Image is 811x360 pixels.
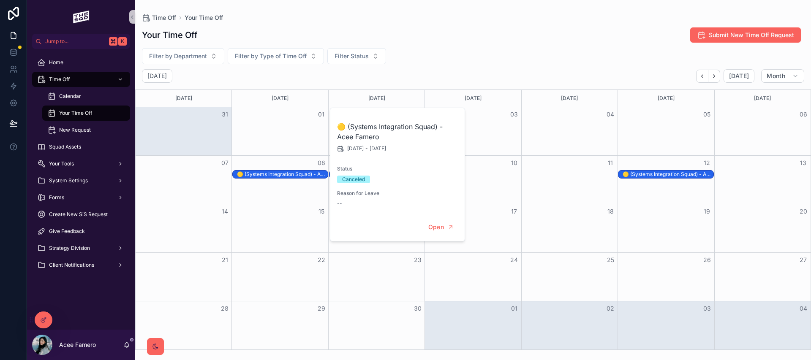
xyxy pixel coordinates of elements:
[370,145,386,152] span: [DATE]
[798,158,808,168] button: 13
[220,206,230,217] button: 14
[185,14,223,22] a: Your Time Off
[316,158,327,168] button: 08
[335,52,369,60] span: Filter Status
[702,158,712,168] button: 12
[316,206,327,217] button: 15
[220,109,230,119] button: 31
[228,48,324,64] button: Select Button
[327,48,386,64] button: Select Button
[342,176,365,183] div: Canceled
[73,10,90,24] img: App logo
[32,257,130,273] a: Client Notifications
[337,200,342,207] span: --
[32,224,130,239] a: Give Feedback
[761,69,804,83] button: Month
[49,59,63,66] span: Home
[27,49,135,284] div: scrollable content
[147,72,167,80] h2: [DATE]
[337,122,459,142] h2: 🟡 (Systems Integration Squad) - Acee Famero
[605,303,615,314] button: 02
[42,106,130,121] a: Your Time Off
[605,109,615,119] button: 04
[49,194,64,201] span: Forms
[59,127,91,133] span: New Request
[32,139,130,154] a: Squad Assets
[220,303,230,314] button: 28
[142,29,198,41] h1: Your Time Off
[767,72,785,80] span: Month
[509,158,519,168] button: 10
[423,220,460,234] button: Open
[605,206,615,217] button: 18
[49,143,81,150] span: Squad Assets
[702,206,712,217] button: 19
[623,171,713,178] div: 🟡 (Systems Integration Squad) - Acee Famero
[605,158,615,168] button: 11
[49,177,88,184] span: System Settings
[32,207,130,222] a: Create New SiS Request
[316,303,327,314] button: 29
[605,255,615,265] button: 25
[142,14,176,22] a: Time Off
[237,171,327,178] div: 🟡 (Systems Integration Squad) - Acee Famero
[32,156,130,171] a: Your Tools
[337,190,459,197] span: Reason for Leave
[49,262,94,268] span: Client Notifications
[330,90,423,107] div: [DATE]
[59,110,92,116] span: Your Time Off
[220,158,230,168] button: 07
[49,228,85,235] span: Give Feedback
[137,90,230,107] div: [DATE]
[702,303,712,314] button: 03
[365,145,368,152] span: -
[42,122,130,138] a: New Request
[708,70,720,83] button: Next
[413,255,423,265] button: 23
[798,109,808,119] button: 06
[696,70,708,83] button: Back
[426,90,520,107] div: [DATE]
[32,72,130,87] a: Time Off
[49,76,70,83] span: Time Off
[702,255,712,265] button: 26
[316,109,327,119] button: 01
[152,14,176,22] span: Time Off
[509,255,519,265] button: 24
[509,206,519,217] button: 17
[702,109,712,119] button: 05
[49,211,108,218] span: Create New SiS Request
[729,72,749,80] span: [DATE]
[59,341,96,349] p: Acee Famero
[220,255,230,265] button: 21
[798,303,808,314] button: 04
[523,90,616,107] div: [DATE]
[798,206,808,217] button: 20
[119,38,126,45] span: K
[716,90,809,107] div: [DATE]
[42,89,130,104] a: Calendar
[45,38,106,45] span: Jump to...
[149,52,207,60] span: Filter by Department
[32,34,130,49] button: Jump to...K
[509,303,519,314] button: 01
[619,90,713,107] div: [DATE]
[32,241,130,256] a: Strategy Division
[32,55,130,70] a: Home
[233,90,327,107] div: [DATE]
[509,109,519,119] button: 03
[798,255,808,265] button: 27
[347,145,364,152] span: [DATE]
[337,165,459,172] span: Status
[709,31,794,39] span: Submit New Time Off Request
[235,52,307,60] span: Filter by Type of Time Off
[135,89,811,350] div: Month View
[724,69,754,83] button: [DATE]
[142,48,224,64] button: Select Button
[32,173,130,188] a: System Settings
[316,255,327,265] button: 22
[690,27,801,43] button: Submit New Time Off Request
